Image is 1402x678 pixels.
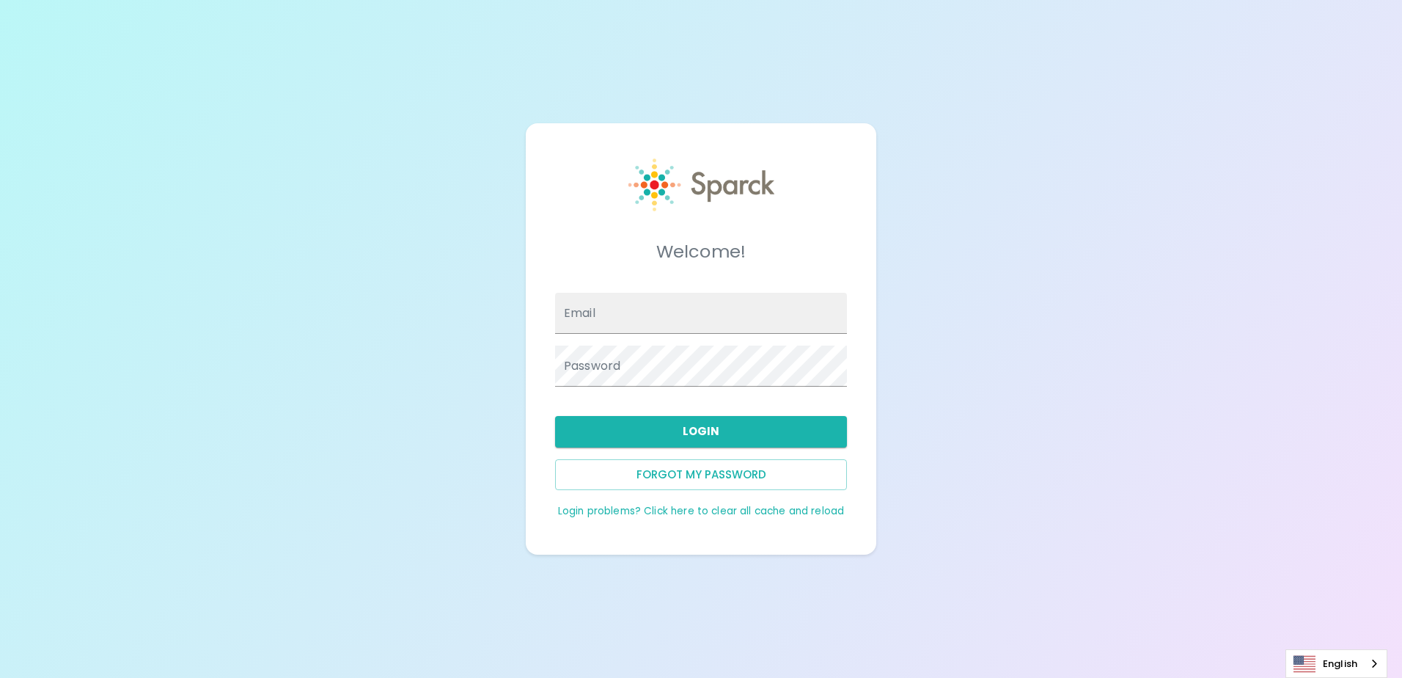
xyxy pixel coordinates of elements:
[1285,649,1387,678] aside: Language selected: English
[555,416,847,447] button: Login
[1286,650,1387,677] a: English
[555,240,847,263] h5: Welcome!
[555,459,847,490] button: Forgot my password
[628,158,774,211] img: Sparck logo
[558,504,844,518] a: Login problems? Click here to clear all cache and reload
[1285,649,1387,678] div: Language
